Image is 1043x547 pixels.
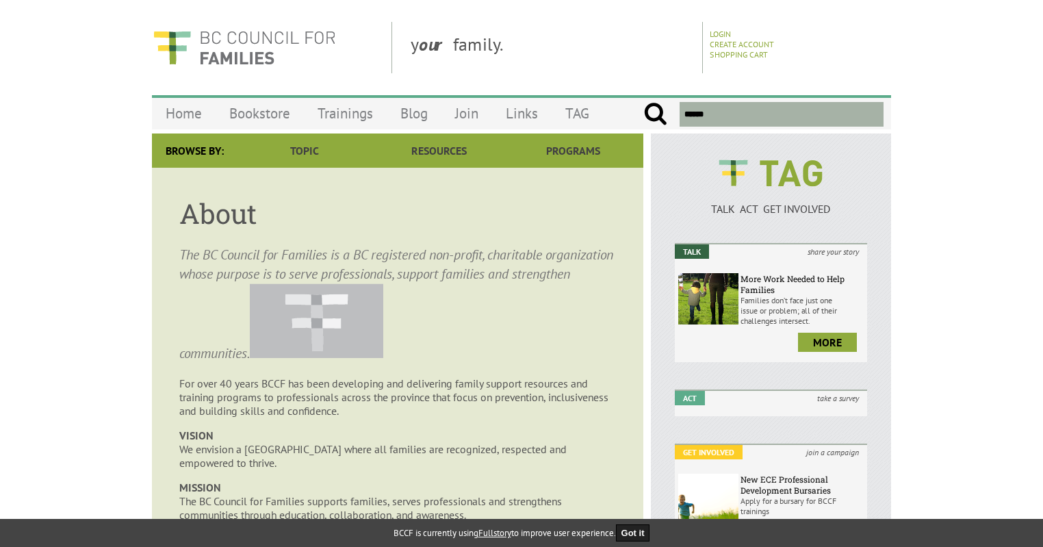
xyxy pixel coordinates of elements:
[237,133,372,168] a: Topic
[179,481,221,494] strong: MISSION
[478,527,511,539] a: Fullstory
[643,102,667,127] input: Submit
[216,97,304,129] a: Bookstore
[179,377,616,418] p: For over 40 years BCCF has been developing and delivering family support resources and training p...
[552,97,603,129] a: TAG
[741,474,864,496] h6: New ECE Professional Development Bursaries
[152,22,337,73] img: BC Council for FAMILIES
[799,244,867,259] i: share your story
[741,295,864,326] p: Families don’t face just one issue or problem; all of their challenges intersect.
[179,429,214,442] strong: VISION
[419,33,453,55] strong: our
[179,195,616,231] h1: About
[798,445,867,459] i: join a campaign
[675,445,743,459] em: Get Involved
[710,39,774,49] a: Create Account
[441,97,492,129] a: Join
[675,202,867,216] p: TALK ACT GET INVOLVED
[152,133,237,168] div: Browse By:
[675,188,867,216] a: TALK ACT GET INVOLVED
[152,97,216,129] a: Home
[710,29,731,39] a: Login
[616,524,650,542] button: Got it
[675,244,709,259] em: Talk
[809,391,867,405] i: take a survey
[710,49,768,60] a: Shopping Cart
[387,97,441,129] a: Blog
[372,133,506,168] a: Resources
[492,97,552,129] a: Links
[675,391,705,405] em: Act
[741,273,864,295] h6: More Work Needed to Help Families
[304,97,387,129] a: Trainings
[506,133,641,168] a: Programs
[709,147,832,199] img: BCCF's TAG Logo
[798,333,857,352] a: more
[179,481,616,522] p: The BC Council for Families supports families, serves professionals and strengthens communities t...
[179,429,616,470] p: We envision a [GEOGRAPHIC_DATA] where all families are recognized, respected and empowered to thr...
[179,245,616,363] p: The BC Council for Families is a BC registered non-profit, charitable organization whose purpose ...
[400,22,703,73] div: y family.
[741,496,864,516] p: Apply for a bursary for BCCF trainings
